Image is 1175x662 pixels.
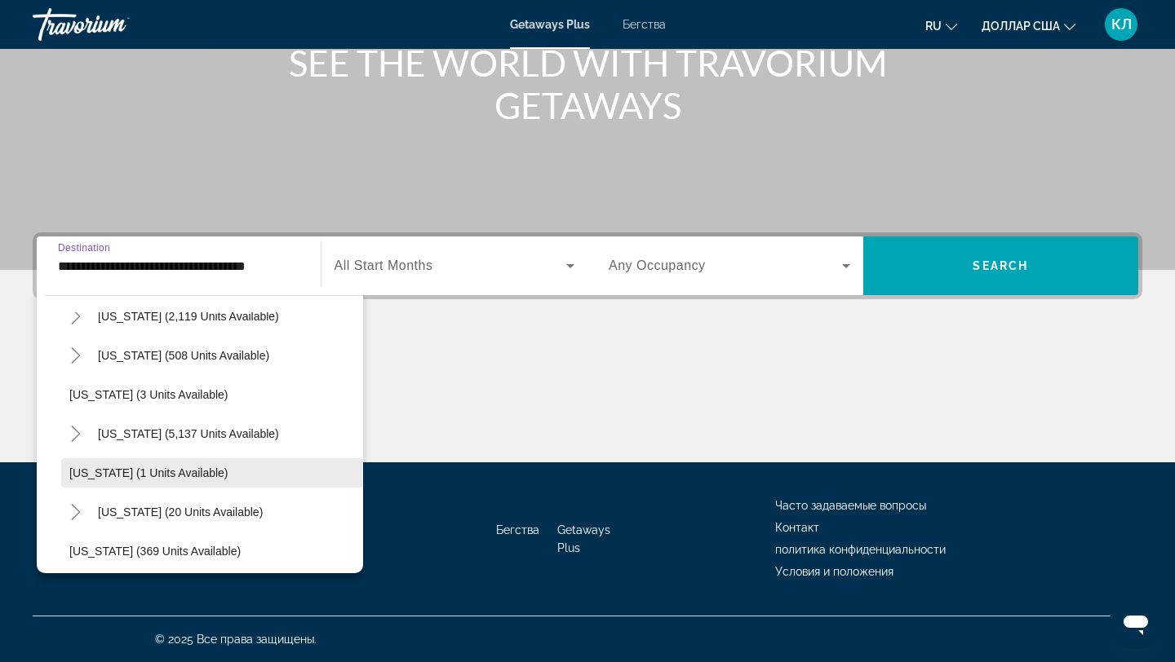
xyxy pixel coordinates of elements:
[925,20,942,33] font: ru
[90,341,277,370] button: [US_STATE] (508 units available)
[69,388,228,401] span: [US_STATE] (3 units available)
[557,523,610,554] a: Getaways Plus
[61,302,90,331] button: Toggle California (2,119 units available)
[98,505,263,519] span: [US_STATE] (20 units available)
[335,258,433,272] span: All Start Months
[90,419,287,448] button: [US_STATE] (5,137 units available)
[863,236,1139,295] button: Search
[1100,7,1142,42] button: Меню пользователя
[37,236,1138,295] div: Виджет поиска
[982,14,1075,38] button: Изменить валюту
[69,466,228,479] span: [US_STATE] (1 units available)
[1110,597,1162,649] iframe: Кнопка запуска окна обмена сообщениями
[775,565,893,578] a: Условия и положения
[61,380,363,409] button: [US_STATE] (3 units available)
[925,14,957,38] button: Изменить язык
[496,523,539,536] a: Бегства
[775,543,946,556] a: политика конфиденциальности
[98,427,279,440] span: [US_STATE] (5,137 units available)
[69,545,241,558] span: [US_STATE] (369 units available)
[155,633,317,646] font: © 2025 Все права защищены.
[61,420,90,448] button: Toggle Florida (5,137 units available)
[61,536,363,566] button: [US_STATE] (369 units available)
[510,18,590,31] a: Getaways Plus
[90,302,287,331] button: [US_STATE] (2,119 units available)
[623,18,666,31] a: Бегства
[982,20,1060,33] font: доллар США
[98,349,269,362] span: [US_STATE] (508 units available)
[282,42,893,126] h1: SEE THE WORLD WITH TRAVORIUM GETAWAYS
[98,310,279,323] span: [US_STATE] (2,119 units available)
[90,497,271,527] button: [US_STATE] (20 units available)
[775,521,819,534] a: Контакт
[58,242,110,253] span: Destination
[61,342,90,370] button: Toggle Colorado (508 units available)
[61,498,90,527] button: Toggle Hawaii (20 units available)
[33,3,196,46] a: Травориум
[1111,15,1132,33] font: КЛ
[61,458,363,488] button: [US_STATE] (1 units available)
[775,499,926,512] a: Часто задаваемые вопросы
[609,258,706,272] span: Any Occupancy
[973,259,1028,272] span: Search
